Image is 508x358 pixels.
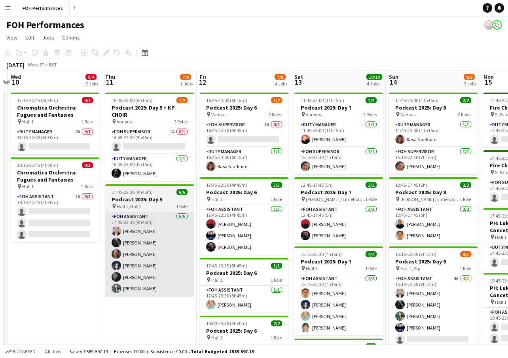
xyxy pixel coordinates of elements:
[25,34,34,41] span: Edit
[492,20,502,30] app-user-avatar: Millie Haldane
[191,349,254,354] span: Total Budgeted £589 597.19
[69,349,254,354] div: Salary £589 597.19 + Expenses £0.00 + Subsistence £0.00 =
[49,62,57,68] div: BST
[42,34,54,41] span: Jobs
[26,62,46,68] span: Week 37
[484,20,494,30] app-user-avatar: PERM Chris Nye
[4,347,37,356] button: Budgeted
[39,32,57,43] a: Jobs
[6,61,25,69] div: [DATE]
[44,349,63,354] span: All jobs
[3,32,21,43] a: View
[22,32,38,43] a: Edit
[59,32,83,43] a: Comms
[6,34,17,41] span: View
[6,19,84,31] h1: FOH Performances
[16,0,70,16] button: FOH Performances
[62,34,80,41] span: Comms
[13,349,36,354] span: Budgeted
